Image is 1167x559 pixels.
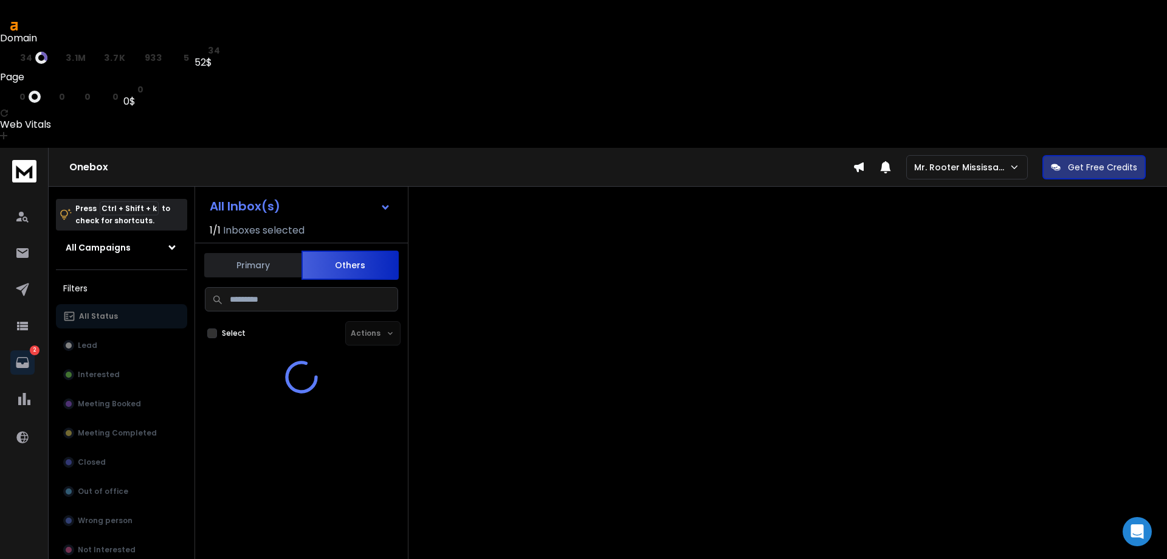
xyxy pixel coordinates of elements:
[130,53,142,63] span: rd
[301,251,399,280] button: Others
[100,201,159,215] span: Ctrl + Shift + k
[52,53,86,63] a: ar3.1M
[145,53,162,63] span: 933
[194,55,221,70] div: 52$
[194,46,205,55] span: st
[12,160,36,182] img: logo
[75,203,170,227] p: Press to check for shortcuts.
[167,53,181,63] span: kw
[200,194,401,218] button: All Inbox(s)
[184,53,190,63] span: 5
[84,92,91,102] span: 0
[210,223,221,238] span: 1 / 1
[19,92,26,102] span: 0
[70,92,91,102] a: rd0
[123,94,143,109] div: 0$
[194,46,221,55] a: st34
[210,200,280,212] h1: All Inbox(s)
[20,53,32,63] span: 34
[914,161,1009,173] p: Mr. Rooter Mississauga
[10,350,35,375] a: 2
[6,53,18,63] span: dr
[1123,517,1152,546] div: Open Intercom Messenger
[46,92,65,102] a: rp0
[6,92,17,102] span: ur
[52,53,63,63] span: ar
[123,85,134,94] span: st
[1042,155,1146,179] button: Get Free Credits
[70,92,81,102] span: rd
[69,160,853,175] h1: Onebox
[91,53,125,63] a: rp3.7K
[95,92,119,102] a: kw0
[59,92,66,102] span: 0
[1068,161,1137,173] p: Get Free Credits
[91,53,102,63] span: rp
[222,328,246,338] label: Select
[95,92,109,102] span: kw
[66,53,86,63] span: 3.1M
[130,53,162,63] a: rd933
[223,223,305,238] h3: Inboxes selected
[6,52,47,64] a: dr34
[30,345,40,355] p: 2
[66,241,131,254] h1: All Campaigns
[208,46,220,55] span: 34
[112,92,119,102] span: 0
[56,280,187,297] h3: Filters
[137,85,144,94] span: 0
[204,252,301,279] button: Primary
[46,92,56,102] span: rp
[167,53,190,63] a: kw5
[104,53,125,63] span: 3.7K
[123,85,143,94] a: st0
[6,91,41,103] a: ur0
[56,235,187,260] button: All Campaigns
